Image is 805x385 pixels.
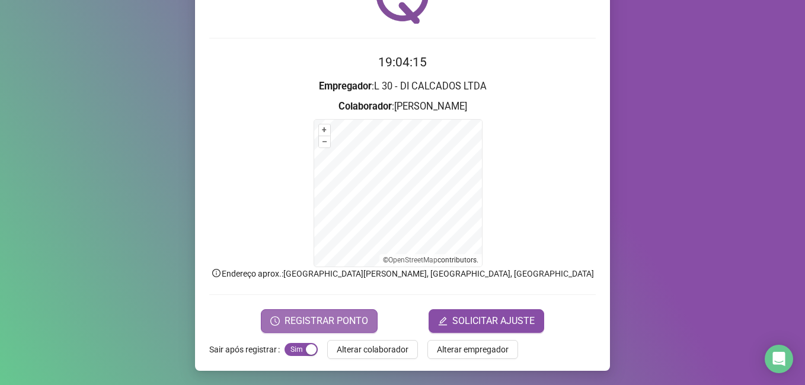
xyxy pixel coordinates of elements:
[211,268,222,278] span: info-circle
[378,55,427,69] time: 19:04:15
[765,345,793,373] div: Open Intercom Messenger
[209,99,596,114] h3: : [PERSON_NAME]
[427,340,518,359] button: Alterar empregador
[438,316,448,326] span: edit
[209,267,596,280] p: Endereço aprox. : [GEOGRAPHIC_DATA][PERSON_NAME], [GEOGRAPHIC_DATA], [GEOGRAPHIC_DATA]
[337,343,408,356] span: Alterar colaborador
[209,79,596,94] h3: : L 30 - DI CALCADOS LTDA
[437,343,509,356] span: Alterar empregador
[319,124,330,136] button: +
[388,256,437,264] a: OpenStreetMap
[383,256,478,264] li: © contributors.
[261,309,378,333] button: REGISTRAR PONTO
[319,81,372,92] strong: Empregador
[327,340,418,359] button: Alterar colaborador
[319,136,330,147] button: –
[285,314,368,328] span: REGISTRAR PONTO
[429,309,544,333] button: editSOLICITAR AJUSTE
[452,314,535,328] span: SOLICITAR AJUSTE
[338,101,392,112] strong: Colaborador
[209,340,285,359] label: Sair após registrar
[270,316,280,326] span: clock-circle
